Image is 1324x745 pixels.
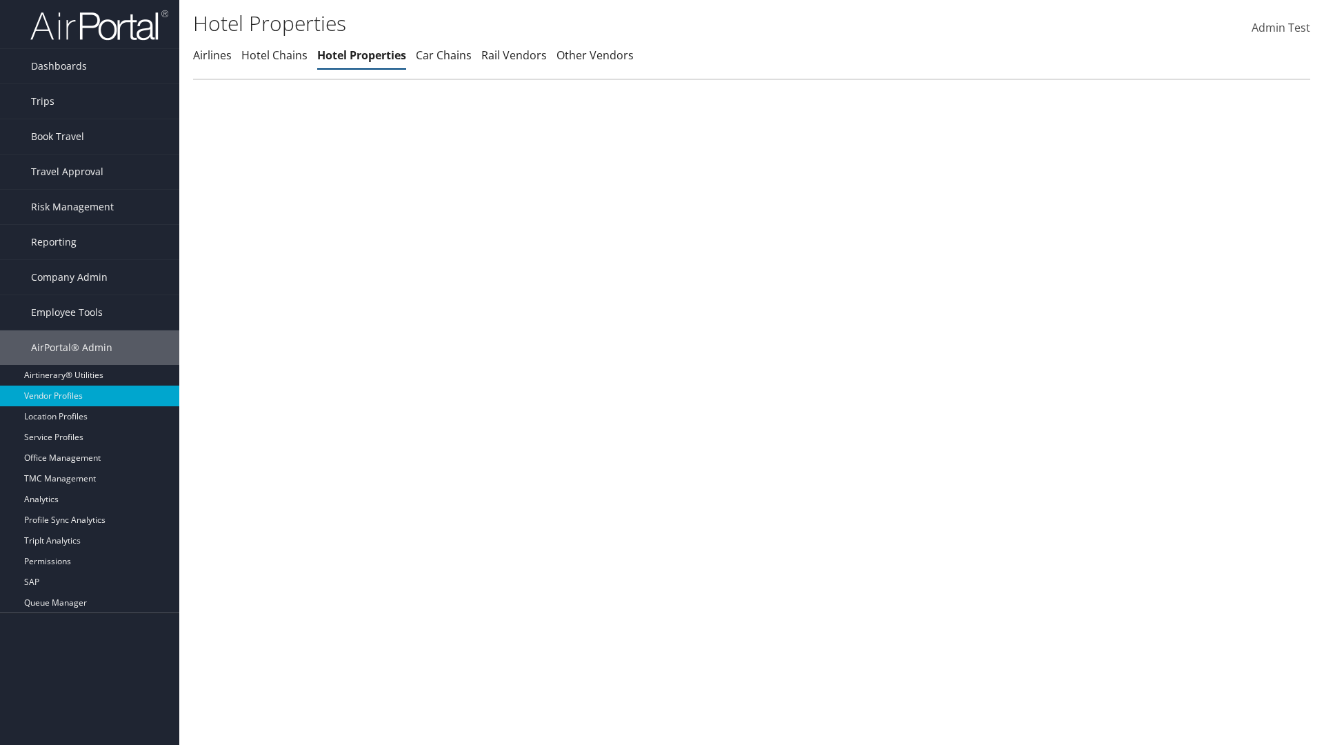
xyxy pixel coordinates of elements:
[31,260,108,295] span: Company Admin
[31,295,103,330] span: Employee Tools
[241,48,308,63] a: Hotel Chains
[31,84,54,119] span: Trips
[193,48,232,63] a: Airlines
[31,155,103,189] span: Travel Approval
[30,9,168,41] img: airportal-logo.png
[481,48,547,63] a: Rail Vendors
[1252,7,1310,50] a: Admin Test
[31,119,84,154] span: Book Travel
[1252,20,1310,35] span: Admin Test
[31,225,77,259] span: Reporting
[31,49,87,83] span: Dashboards
[556,48,634,63] a: Other Vendors
[317,48,406,63] a: Hotel Properties
[193,9,938,38] h1: Hotel Properties
[416,48,472,63] a: Car Chains
[31,190,114,224] span: Risk Management
[31,330,112,365] span: AirPortal® Admin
